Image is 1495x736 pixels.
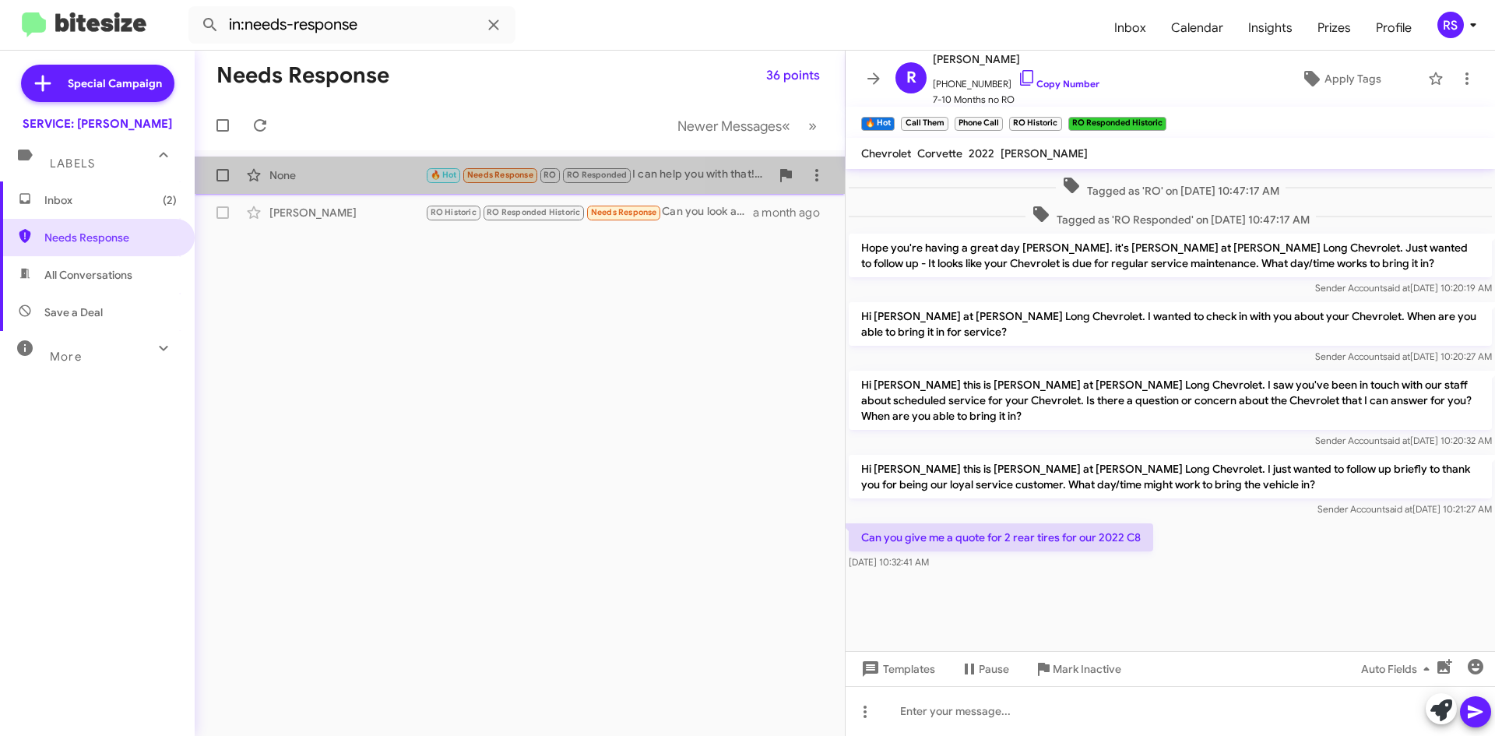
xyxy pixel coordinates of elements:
[50,350,82,364] span: More
[1315,435,1492,446] span: Sender Account [DATE] 10:20:32 AM
[1102,5,1159,51] a: Inbox
[849,234,1492,277] p: Hope you're having a great day [PERSON_NAME]. it's [PERSON_NAME] at [PERSON_NAME] Long Chevrolet....
[677,118,782,135] span: Newer Messages
[808,116,817,136] span: »
[782,116,790,136] span: «
[188,6,515,44] input: Search
[1437,12,1464,38] div: RS
[1001,146,1088,160] span: [PERSON_NAME]
[753,205,832,220] div: a month ago
[1025,205,1316,227] span: Tagged as 'RO Responded' on [DATE] 10:47:17 AM
[849,455,1492,498] p: Hi [PERSON_NAME] this is [PERSON_NAME] at [PERSON_NAME] Long Chevrolet. I just wanted to follow u...
[861,146,911,160] span: Chevrolet
[799,110,826,142] button: Next
[849,371,1492,430] p: Hi [PERSON_NAME] this is [PERSON_NAME] at [PERSON_NAME] Long Chevrolet. I saw you've been in touc...
[979,655,1009,683] span: Pause
[1305,5,1363,51] a: Prizes
[948,655,1022,683] button: Pause
[1315,282,1492,294] span: Sender Account [DATE] 10:20:19 AM
[431,207,477,217] span: RO Historic
[933,69,1099,92] span: [PHONE_NUMBER]
[163,192,177,208] span: (2)
[1349,655,1448,683] button: Auto Fields
[44,267,132,283] span: All Conversations
[1363,5,1424,51] a: Profile
[933,50,1099,69] span: [PERSON_NAME]
[1383,435,1410,446] span: said at
[969,146,994,160] span: 2022
[467,170,533,180] span: Needs Response
[1053,655,1121,683] span: Mark Inactive
[1159,5,1236,51] a: Calendar
[849,302,1492,346] p: Hi [PERSON_NAME] at [PERSON_NAME] Long Chevrolet. I wanted to check in with you about your Chevro...
[917,146,962,160] span: Corvette
[1424,12,1478,38] button: RS
[846,655,948,683] button: Templates
[906,65,916,90] span: R
[1385,503,1412,515] span: said at
[425,166,770,184] div: I can help you with that! Let me check our schedule for available times [DATE] morning for your o...
[669,110,826,142] nav: Page navigation example
[1383,282,1410,294] span: said at
[858,655,935,683] span: Templates
[1317,503,1492,515] span: Sender Account [DATE] 10:21:27 AM
[269,167,425,183] div: None
[50,157,95,171] span: Labels
[1383,350,1410,362] span: said at
[21,65,174,102] a: Special Campaign
[487,207,580,217] span: RO Responded Historic
[44,230,177,245] span: Needs Response
[1261,65,1420,93] button: Apply Tags
[1068,117,1166,131] small: RO Responded Historic
[849,556,929,568] span: [DATE] 10:32:41 AM
[591,207,657,217] span: Needs Response
[1324,65,1381,93] span: Apply Tags
[269,205,425,220] div: [PERSON_NAME]
[1022,655,1134,683] button: Mark Inactive
[668,110,800,142] button: Previous
[1315,350,1492,362] span: Sender Account [DATE] 10:20:27 AM
[1236,5,1305,51] a: Insights
[1018,78,1099,90] a: Copy Number
[543,170,556,180] span: RO
[1361,655,1436,683] span: Auto Fields
[216,63,389,88] h1: Needs Response
[754,62,832,90] button: 36 points
[1009,117,1061,131] small: RO Historic
[431,170,457,180] span: 🔥 Hot
[1056,176,1286,199] span: Tagged as 'RO' on [DATE] 10:47:17 AM
[44,305,103,320] span: Save a Deal
[861,117,895,131] small: 🔥 Hot
[44,192,177,208] span: Inbox
[955,117,1003,131] small: Phone Call
[849,523,1153,551] p: Can you give me a quote for 2 rear tires for our 2022 C8
[567,170,627,180] span: RO Responded
[425,203,753,221] div: Can you look at my carfax and see what services I skipped for my 60k and get me an estimate and l...
[23,116,172,132] div: SERVICE: [PERSON_NAME]
[933,92,1099,107] span: 7-10 Months no RO
[901,117,948,131] small: Call Them
[766,62,820,90] span: 36 points
[68,76,162,91] span: Special Campaign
